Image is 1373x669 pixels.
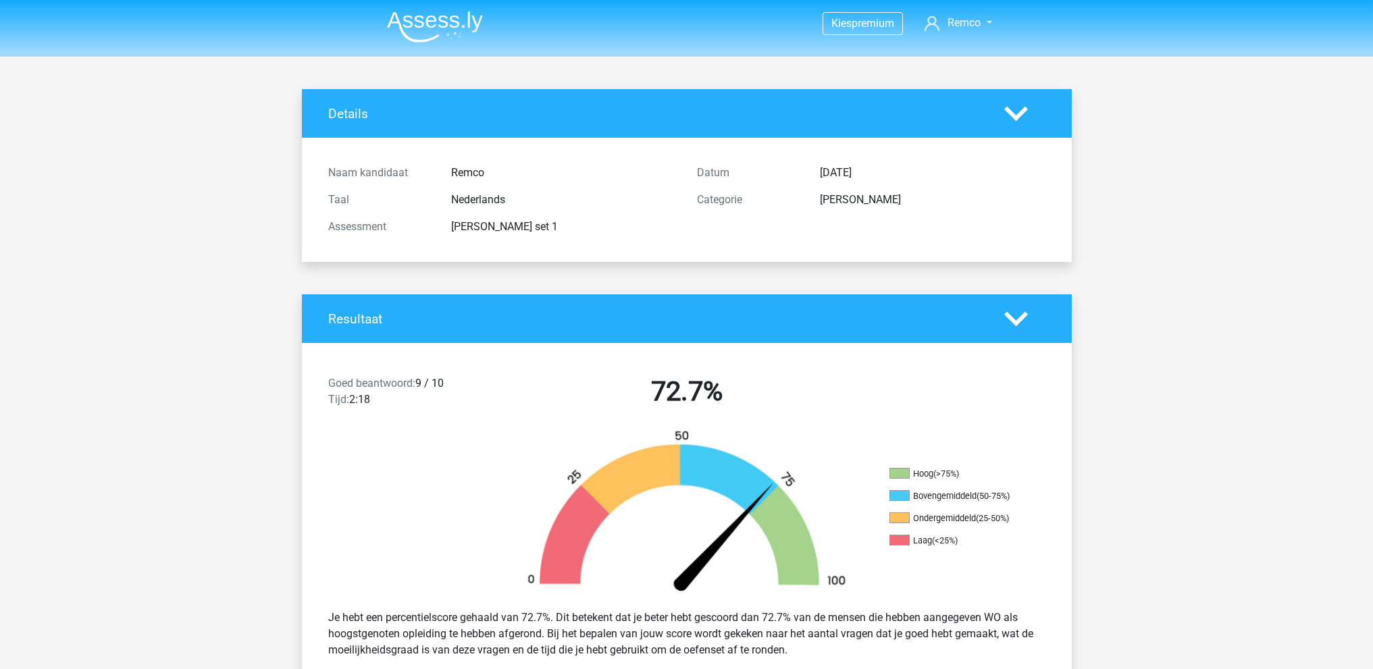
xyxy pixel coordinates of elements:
div: Je hebt een percentielscore gehaald van 72.7%. Dit betekent dat je beter hebt gescoord dan 72.7% ... [318,604,1056,664]
div: Datum [687,165,810,181]
h2: 72.7% [513,375,861,408]
img: 73.25cbf712a188.png [504,429,869,599]
div: (>75%) [933,469,959,479]
h4: Details [328,106,984,122]
span: premium [852,17,894,30]
li: Ondergemiddeld [889,512,1025,525]
a: Remco [919,15,997,31]
div: (25-50%) [976,513,1009,523]
div: Remco [441,165,687,181]
li: Bovengemiddeld [889,490,1025,502]
div: Nederlands [441,192,687,208]
span: Goed beantwoord: [328,377,415,390]
div: 9 / 10 2:18 [318,375,502,413]
h4: Resultaat [328,311,984,327]
div: (50-75%) [977,491,1010,501]
span: Kies [831,17,852,30]
div: [PERSON_NAME] set 1 [441,219,687,235]
div: [DATE] [810,165,1056,181]
a: Kiespremium [823,14,902,32]
div: (<25%) [932,535,958,545]
div: Naam kandidaat [318,165,441,181]
span: Remco [948,16,981,29]
img: Assessly [387,11,483,43]
div: [PERSON_NAME] [810,192,1056,208]
li: Hoog [889,468,1025,480]
div: Taal [318,192,441,208]
li: Laag [889,535,1025,547]
div: Assessment [318,219,441,235]
div: Categorie [687,192,810,208]
span: Tijd: [328,393,349,406]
